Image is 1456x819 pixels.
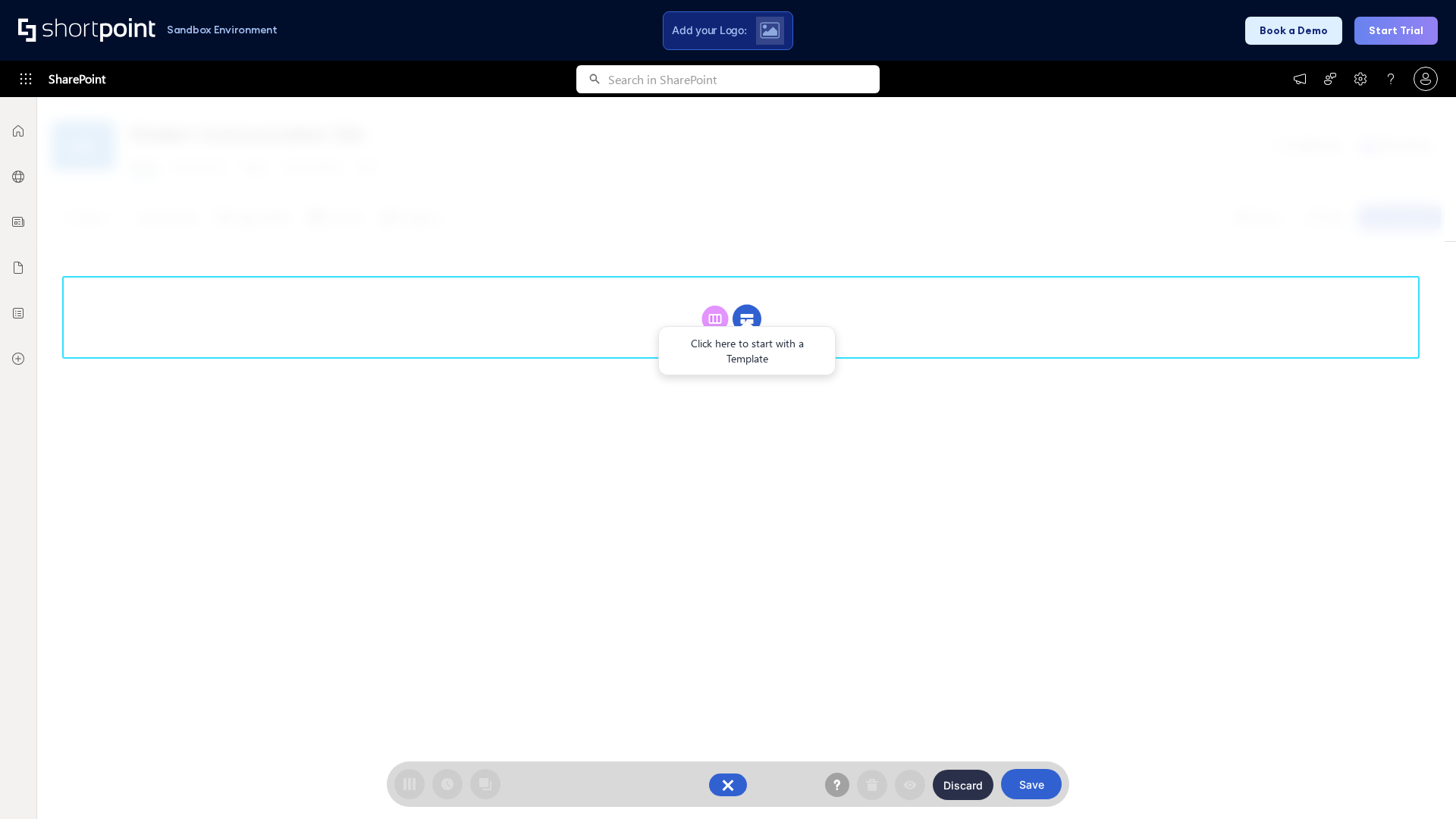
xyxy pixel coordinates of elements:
[1001,769,1062,799] button: Save
[933,770,993,800] button: Discard
[760,22,780,39] img: Upload logo
[1380,746,1456,819] iframe: Chat Widget
[608,65,880,93] input: Search in SharePoint
[49,61,105,97] span: SharePoint
[1354,17,1438,45] button: Start Trial
[167,26,278,34] h1: Sandbox Environment
[1245,17,1342,45] button: Book a Demo
[672,24,746,37] span: Add your Logo:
